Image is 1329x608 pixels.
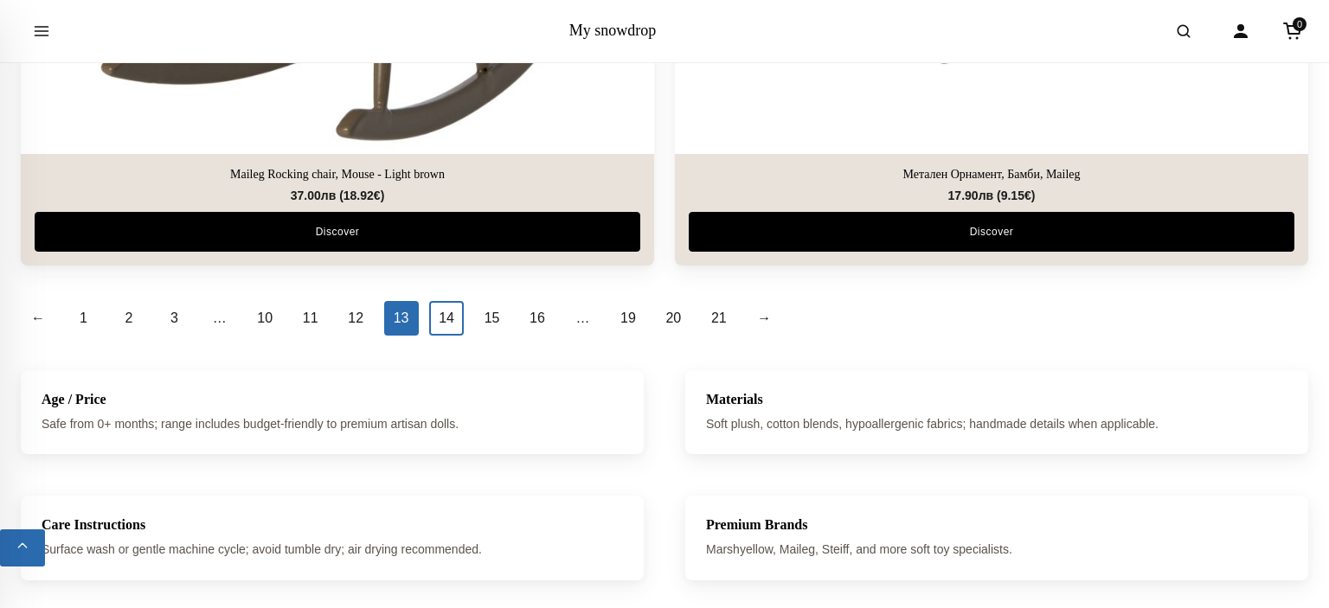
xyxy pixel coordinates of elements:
[157,301,191,336] a: 3
[1159,7,1208,55] button: Open search
[17,7,66,55] button: Open menu
[66,301,100,336] a: 1
[520,301,555,336] a: 16
[374,189,381,202] span: €
[343,189,381,202] span: 18.92
[112,301,146,336] a: 2
[321,189,337,202] span: лв
[291,189,337,202] span: 37.00
[1293,17,1307,31] span: 0
[42,516,623,533] h3: Care Instructions
[706,540,1287,559] p: Marshyellow, Maileg, Steiff, and more soft toy specialists.
[21,301,55,336] a: ←
[689,213,1294,253] a: Discover Метален Орнамент, Бамби, Maileg
[293,301,328,336] a: 11
[706,414,1287,433] p: Soft plush, cotton blends, hypoallergenic fabrics; handmade details when applicable.
[35,213,640,253] a: Discover Maileg Rocking chair, Mouse - Light brown
[569,22,657,39] a: My snowdrop
[611,301,645,336] a: 19
[747,301,781,336] a: →
[689,168,1294,182] a: Метален Орнамент, Бамби, Maileg
[1001,189,1031,202] span: 9.15
[1274,12,1312,50] a: Cart
[1024,189,1031,202] span: €
[384,301,419,336] span: 13
[35,168,640,182] a: Maileg Rocking chair, Mouse - Light brown
[429,301,464,336] a: 14
[702,301,736,336] a: 21
[42,391,623,407] h3: Age / Price
[42,540,623,559] p: Surface wash or gentle machine cycle; avoid tumble dry; air drying recommended.
[979,189,994,202] span: лв
[656,301,690,336] a: 20
[42,414,623,433] p: Safe from 0+ months; range includes budget-friendly to premium artisan dolls.
[475,301,510,336] a: 15
[338,301,373,336] a: 12
[706,516,1287,533] h3: Premium Brands
[948,189,994,202] span: 17.90
[997,189,1035,202] span: ( )
[565,301,600,336] span: …
[1222,12,1260,50] a: Account
[202,301,237,336] span: …
[247,301,282,336] a: 10
[706,391,1287,407] h3: Materials
[339,189,384,202] span: ( )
